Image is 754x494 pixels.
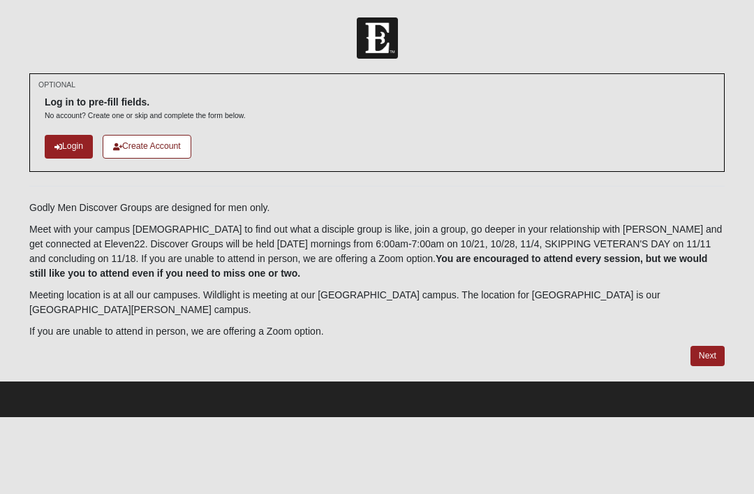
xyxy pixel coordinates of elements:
a: Login [45,135,93,158]
p: No account? Create one or skip and complete the form below. [45,110,246,121]
img: Church of Eleven22 Logo [357,17,398,59]
small: OPTIONAL [38,80,75,90]
a: Next [690,346,725,366]
b: You are encouraged to attend every session, but we would still like you to attend even if you nee... [29,253,707,279]
p: Meeting location is at all our campuses. Wildlight is meeting at our [GEOGRAPHIC_DATA] campus. Th... [29,288,725,317]
p: If you are unable to attend in person, we are offering a Zoom option. [29,324,725,339]
a: Create Account [103,135,191,158]
h6: Log in to pre-fill fields. [45,96,246,108]
p: Meet with your campus [DEMOGRAPHIC_DATA] to find out what a disciple group is like, join a group,... [29,222,725,281]
p: Godly Men Discover Groups are designed for men only. [29,201,725,215]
